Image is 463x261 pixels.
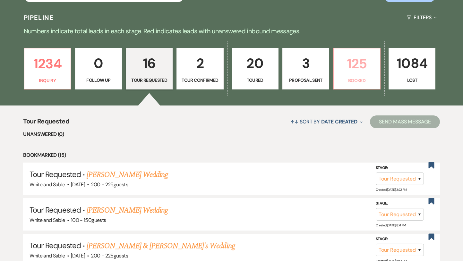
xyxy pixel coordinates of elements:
[376,236,424,243] label: Stage:
[30,205,81,215] span: Tour Requested
[23,151,440,159] li: Bookmarked (15)
[181,53,219,74] p: 2
[393,77,431,84] p: Lost
[1,26,463,36] p: Numbers indicate total leads in each stage. Red indicates leads with unanswered inbound messages.
[30,169,81,179] span: Tour Requested
[79,77,118,84] p: Follow Up
[376,164,424,171] label: Stage:
[23,116,69,130] span: Tour Requested
[287,53,325,74] p: 3
[30,217,65,223] span: White and Sable
[87,205,168,216] a: [PERSON_NAME] Wedding
[23,130,440,139] li: Unanswered (0)
[370,115,440,128] button: Send Mass Message
[232,48,279,89] a: 20Toured
[87,240,235,252] a: [PERSON_NAME] & [PERSON_NAME]'s Wedding
[30,252,65,259] span: White and Sable
[91,252,128,259] span: 200 - 225 guests
[376,188,407,192] span: Created: [DATE] 3:22 PM
[404,9,439,26] button: Filters
[79,53,118,74] p: 0
[321,118,357,125] span: Date Created
[91,181,128,188] span: 200 - 225 guests
[28,77,67,84] p: Inquiry
[236,53,274,74] p: 20
[338,53,376,74] p: 125
[87,169,168,181] a: [PERSON_NAME] Wedding
[282,48,329,89] a: 3Proposal Sent
[236,77,274,84] p: Toured
[28,53,67,74] p: 1234
[130,77,168,84] p: Tour Requested
[24,48,71,89] a: 1234Inquiry
[287,77,325,84] p: Proposal Sent
[393,53,431,74] p: 1084
[338,77,376,84] p: Booked
[291,118,298,125] span: ↑↓
[333,48,381,89] a: 125Booked
[389,48,435,89] a: 1084Lost
[376,200,424,207] label: Stage:
[30,240,81,250] span: Tour Requested
[75,48,122,89] a: 0Follow Up
[71,181,85,188] span: [DATE]
[24,13,54,22] h3: Pipeline
[181,77,219,84] p: Tour Confirmed
[30,181,65,188] span: White and Sable
[126,48,173,89] a: 16Tour Requested
[130,53,168,74] p: 16
[288,113,365,130] button: Sort By Date Created
[176,48,223,89] a: 2Tour Confirmed
[71,217,106,223] span: 100 - 150 guests
[376,223,406,227] span: Created: [DATE] 8:14 PM
[71,252,85,259] span: [DATE]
